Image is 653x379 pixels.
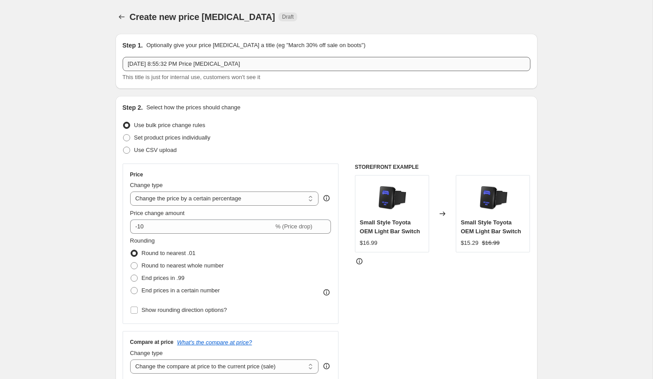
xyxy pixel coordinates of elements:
img: image_647c4d18-73e6-48c8-ac53-c806ddb1ad98_80x.png [475,180,511,215]
span: Use CSV upload [134,147,177,153]
h3: Price [130,171,143,178]
span: Show rounding direction options? [142,307,227,313]
span: Round to nearest .01 [142,250,195,256]
span: End prices in .99 [142,275,185,281]
p: Optionally give your price [MEDICAL_DATA] a title (eg "March 30% off sale on boots") [146,41,365,50]
h2: Step 1. [123,41,143,50]
span: Change type [130,350,163,356]
span: Set product prices individually [134,134,211,141]
span: This title is just for internal use, customers won't see it [123,74,260,80]
span: Rounding [130,237,155,244]
span: Price change amount [130,210,185,216]
div: help [322,362,331,371]
span: End prices in a certain number [142,287,220,294]
input: -15 [130,219,274,234]
span: Small Style Toyota OEM Light Bar Switch [461,219,521,235]
span: Create new price [MEDICAL_DATA] [130,12,275,22]
span: % (Price drop) [275,223,312,230]
h6: STOREFRONT EXAMPLE [355,164,530,171]
button: Price change jobs [115,11,128,23]
span: Round to nearest whole number [142,262,224,269]
span: Change type [130,182,163,188]
h3: Compare at price [130,339,174,346]
p: Select how the prices should change [146,103,240,112]
div: $15.29 [461,239,478,247]
h2: Step 2. [123,103,143,112]
span: Use bulk price change rules [134,122,205,128]
span: Draft [282,13,294,20]
div: help [322,194,331,203]
div: $16.99 [360,239,378,247]
img: image_647c4d18-73e6-48c8-ac53-c806ddb1ad98_80x.png [374,180,410,215]
span: Small Style Toyota OEM Light Bar Switch [360,219,420,235]
button: What's the compare at price? [177,339,252,346]
strike: $16.99 [482,239,500,247]
input: 30% off holiday sale [123,57,530,71]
